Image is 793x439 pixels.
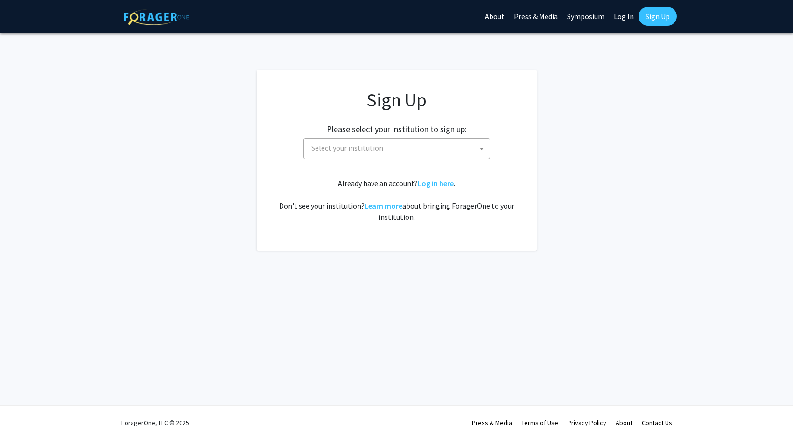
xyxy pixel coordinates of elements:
[521,418,558,427] a: Terms of Use
[616,418,632,427] a: About
[311,143,383,153] span: Select your institution
[418,179,454,188] a: Log in here
[308,139,490,158] span: Select your institution
[365,201,402,210] a: Learn more about bringing ForagerOne to your institution
[124,9,189,25] img: ForagerOne Logo
[568,418,606,427] a: Privacy Policy
[275,89,518,111] h1: Sign Up
[121,406,189,439] div: ForagerOne, LLC © 2025
[639,7,677,26] a: Sign Up
[275,178,518,223] div: Already have an account? . Don't see your institution? about bringing ForagerOne to your institut...
[327,124,467,134] h2: Please select your institution to sign up:
[472,418,512,427] a: Press & Media
[303,138,490,159] span: Select your institution
[642,418,672,427] a: Contact Us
